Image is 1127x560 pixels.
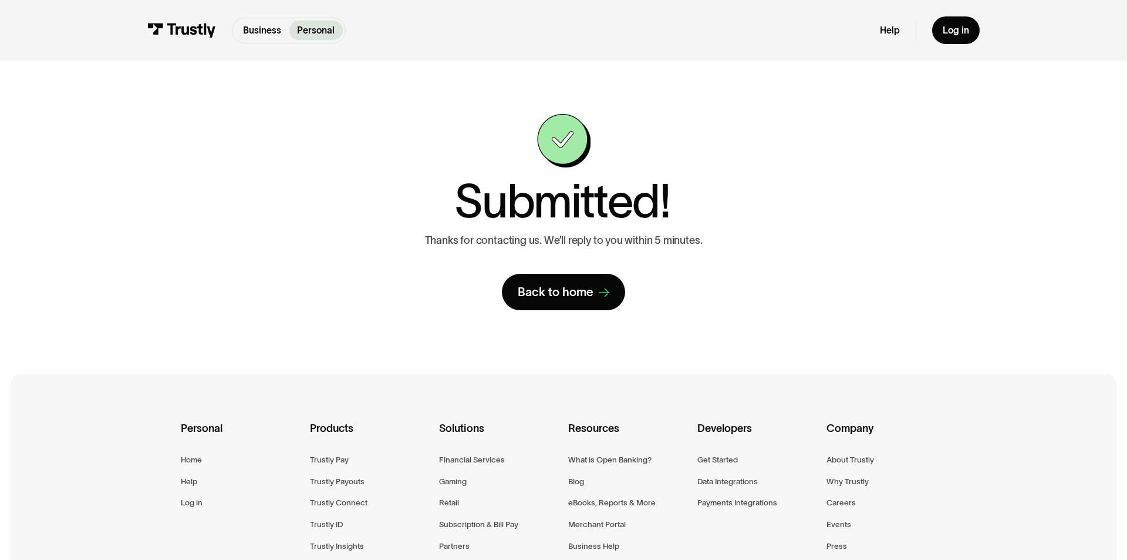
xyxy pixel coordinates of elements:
[568,475,584,488] a: Blog
[243,24,281,38] p: Business
[502,274,625,310] a: Back to home
[439,496,459,509] a: Retail
[826,453,874,467] a: About Trustly
[568,518,626,531] a: Merchant Portal
[880,25,900,36] a: Help
[181,475,197,488] a: Help
[826,518,851,531] a: Events
[568,420,688,453] div: Resources
[826,475,869,488] a: Why Trustly
[932,16,980,44] a: Log in
[697,496,777,509] a: Payments Integrations
[568,496,656,509] a: eBooks, Reports & More
[425,234,703,247] p: Thanks for contacting us. We’ll reply to you within 5 minutes.
[181,496,203,509] a: Log in
[697,453,738,467] a: Get Started
[826,420,946,453] div: Company
[826,539,847,553] a: Press
[310,453,349,467] a: Trustly Pay
[235,21,289,40] a: Business
[826,496,856,509] a: Careers
[310,539,364,553] a: Trustly Insights
[439,518,518,531] a: Subscription & Bill Pay
[518,284,593,300] div: Back to home
[289,21,343,40] a: Personal
[181,453,202,467] a: Home
[697,420,817,453] div: Developers
[310,496,367,509] a: Trustly Connect
[454,178,670,224] h1: Submitted!
[439,453,505,467] a: Financial Services
[310,420,430,453] div: Products
[310,518,343,531] a: Trustly ID
[310,475,365,488] a: Trustly Payouts
[181,420,301,453] div: Personal
[439,539,470,553] a: Partners
[568,539,619,553] a: Business Help
[943,25,969,36] div: Log in
[697,475,758,488] a: Data Integrations
[297,24,335,38] p: Personal
[147,23,216,38] img: Trustly Logo
[568,453,652,467] a: What is Open Banking?
[439,475,467,488] a: Gaming
[439,420,559,453] div: Solutions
